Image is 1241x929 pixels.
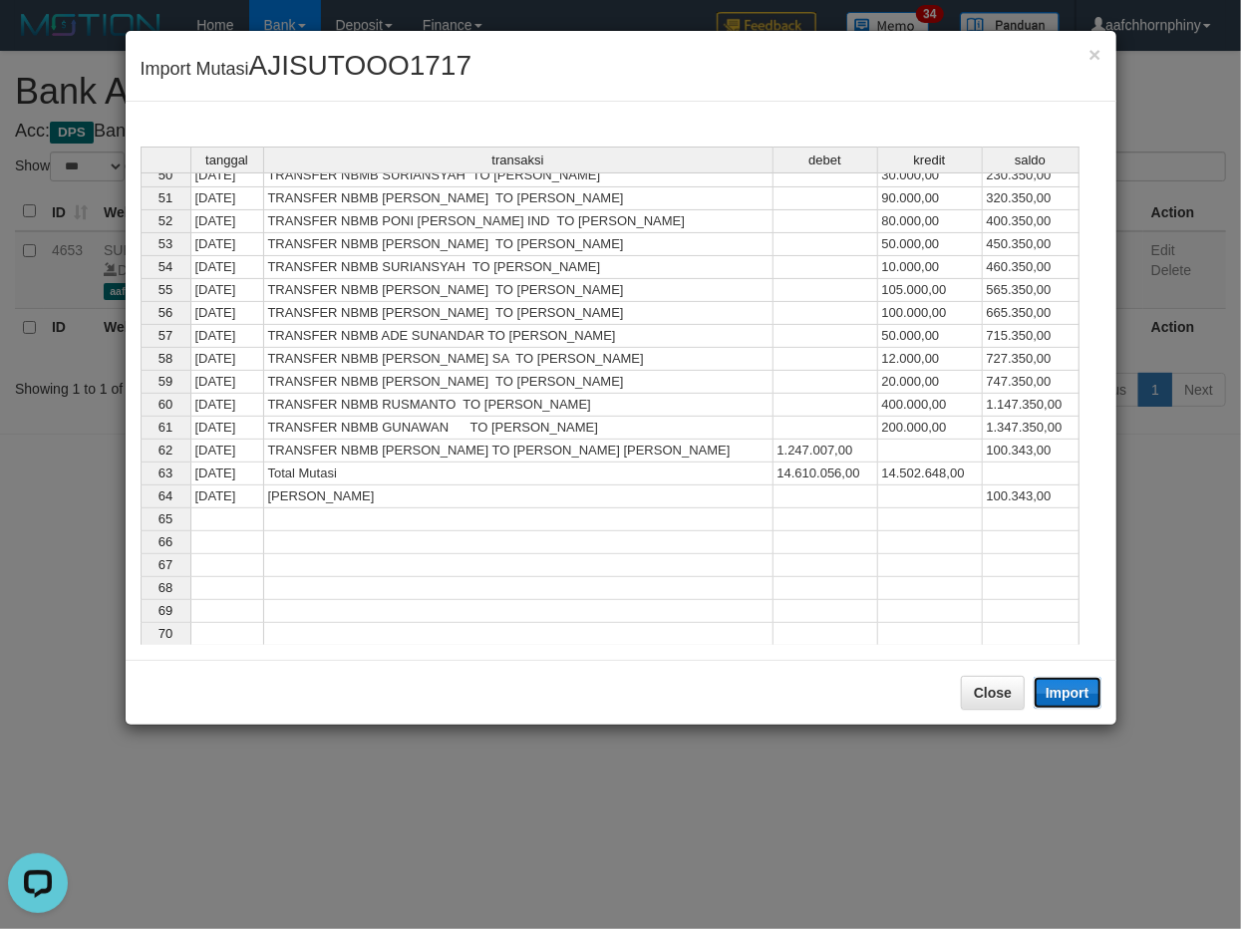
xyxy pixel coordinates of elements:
[1015,154,1046,167] span: saldo
[158,259,172,274] span: 54
[878,348,983,371] td: 12.000,00
[190,187,264,210] td: [DATE]
[961,676,1025,710] button: Close
[914,154,946,167] span: kredit
[1088,44,1100,65] button: Close
[158,465,172,480] span: 63
[983,485,1080,508] td: 100.343,00
[878,302,983,325] td: 100.000,00
[158,420,172,435] span: 61
[190,325,264,348] td: [DATE]
[158,580,172,595] span: 68
[158,282,172,297] span: 55
[190,417,264,440] td: [DATE]
[158,443,172,458] span: 62
[190,371,264,394] td: [DATE]
[158,305,172,320] span: 56
[190,485,264,508] td: [DATE]
[8,8,68,68] button: Open LiveChat chat widget
[983,325,1080,348] td: 715.350,00
[983,394,1080,417] td: 1.147.350,00
[878,325,983,348] td: 50.000,00
[1034,677,1101,709] button: Import
[264,256,774,279] td: TRANSFER NBMB SURIANSYAH TO [PERSON_NAME]
[158,236,172,251] span: 53
[264,302,774,325] td: TRANSFER NBMB [PERSON_NAME] TO [PERSON_NAME]
[158,488,172,503] span: 64
[190,279,264,302] td: [DATE]
[878,371,983,394] td: 20.000,00
[190,463,264,485] td: [DATE]
[264,417,774,440] td: TRANSFER NBMB GUNAWAN TO [PERSON_NAME]
[190,210,264,233] td: [DATE]
[808,154,841,167] span: debet
[158,374,172,389] span: 59
[878,394,983,417] td: 400.000,00
[983,187,1080,210] td: 320.350,00
[141,147,190,173] th: Select whole grid
[878,417,983,440] td: 200.000,00
[190,348,264,371] td: [DATE]
[190,440,264,463] td: [DATE]
[878,279,983,302] td: 105.000,00
[264,279,774,302] td: TRANSFER NBMB [PERSON_NAME] TO [PERSON_NAME]
[264,210,774,233] td: TRANSFER NBMB PONI [PERSON_NAME] IND TO [PERSON_NAME]
[264,233,774,256] td: TRANSFER NBMB [PERSON_NAME] TO [PERSON_NAME]
[878,187,983,210] td: 90.000,00
[158,626,172,641] span: 70
[878,256,983,279] td: 10.000,00
[264,325,774,348] td: TRANSFER NBMB ADE SUNANDAR TO [PERSON_NAME]
[983,348,1080,371] td: 727.350,00
[158,603,172,618] span: 69
[264,463,774,485] td: Total Mutasi
[983,210,1080,233] td: 400.350,00
[190,302,264,325] td: [DATE]
[158,534,172,549] span: 66
[158,328,172,343] span: 57
[878,463,983,485] td: 14.502.648,00
[158,190,172,205] span: 51
[878,210,983,233] td: 80.000,00
[1088,43,1100,66] span: ×
[264,371,774,394] td: TRANSFER NBMB [PERSON_NAME] TO [PERSON_NAME]
[983,417,1080,440] td: 1.347.350,00
[158,397,172,412] span: 60
[190,233,264,256] td: [DATE]
[190,394,264,417] td: [DATE]
[983,256,1080,279] td: 460.350,00
[205,154,248,167] span: tanggal
[983,371,1080,394] td: 747.350,00
[249,50,472,81] span: AJISUTOOO1717
[264,394,774,417] td: TRANSFER NBMB RUSMANTO TO [PERSON_NAME]
[158,351,172,366] span: 58
[878,233,983,256] td: 50.000,00
[774,463,878,485] td: 14.610.056,00
[983,302,1080,325] td: 665.350,00
[158,213,172,228] span: 52
[264,187,774,210] td: TRANSFER NBMB [PERSON_NAME] TO [PERSON_NAME]
[264,440,774,463] td: TRANSFER NBMB [PERSON_NAME] TO [PERSON_NAME] [PERSON_NAME]
[264,348,774,371] td: TRANSFER NBMB [PERSON_NAME] SA TO [PERSON_NAME]
[264,485,774,508] td: [PERSON_NAME]
[158,511,172,526] span: 65
[491,154,543,167] span: transaksi
[190,256,264,279] td: [DATE]
[983,279,1080,302] td: 565.350,00
[983,233,1080,256] td: 450.350,00
[774,440,878,463] td: 1.247.007,00
[141,59,472,79] span: Import Mutasi
[983,440,1080,463] td: 100.343,00
[158,557,172,572] span: 67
